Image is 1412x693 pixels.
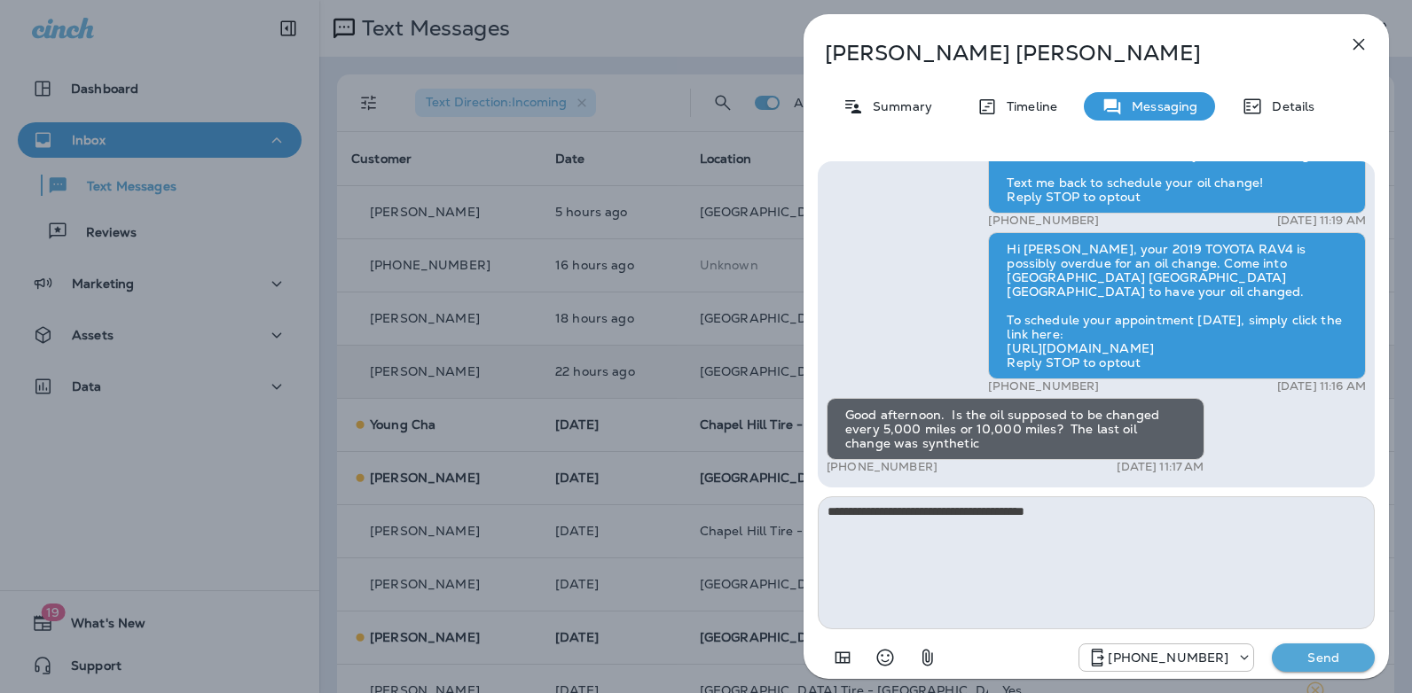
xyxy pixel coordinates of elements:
div: Hi [PERSON_NAME], your 2019 TOYOTA RAV4 is possibly overdue for an oil change. Come into [GEOGRAP... [988,232,1366,379]
p: Timeline [998,99,1057,113]
p: [DATE] 11:19 AM [1277,214,1366,228]
div: Hi [PERSON_NAME], this is [PERSON_NAME] from [GEOGRAPHIC_DATA] [GEOGRAPHIC_DATA]. Your 2019 TOYOT... [988,109,1366,214]
button: Send [1272,643,1375,672]
p: [PHONE_NUMBER] [988,214,1099,228]
p: [PERSON_NAME] [PERSON_NAME] [825,41,1309,66]
p: Messaging [1123,99,1197,113]
p: Details [1263,99,1314,113]
p: [PHONE_NUMBER] [1108,650,1228,665]
div: +1 (984) 409-9300 [1079,647,1253,668]
p: [PHONE_NUMBER] [827,460,937,474]
p: Summary [864,99,932,113]
div: Good afternoon. Is the oil supposed to be changed every 5,000 miles or 10,000 miles? The last oil... [827,398,1204,460]
button: Add in a premade template [825,640,860,675]
p: Send [1286,650,1361,666]
p: [DATE] 11:16 AM [1277,379,1366,393]
p: [PHONE_NUMBER] [988,379,1099,393]
button: Select an emoji [867,640,903,675]
p: [DATE] 11:17 AM [1117,460,1204,474]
